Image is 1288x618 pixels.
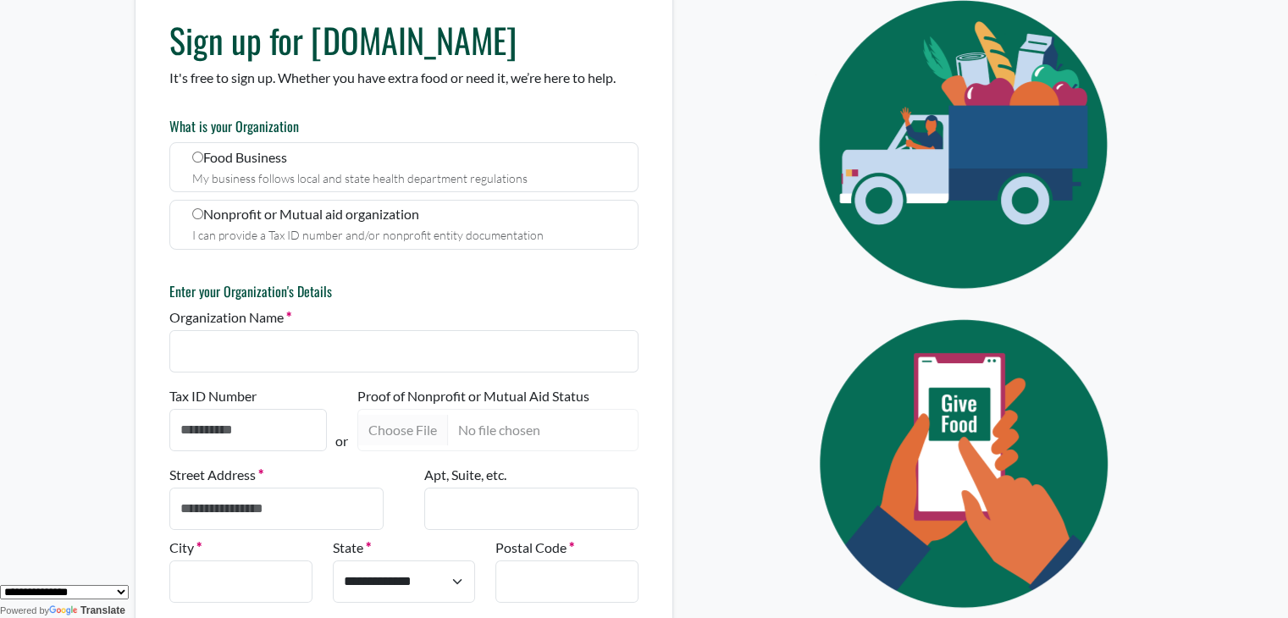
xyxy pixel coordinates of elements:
[49,605,80,617] img: Google Translate
[424,465,506,485] label: Apt, Suite, etc.
[169,307,291,328] label: Organization Name
[192,152,203,163] input: Food Business My business follows local and state health department regulations
[192,171,528,185] small: My business follows local and state health department regulations
[333,538,371,558] label: State
[169,68,638,88] p: It's free to sign up. Whether you have extra food or need it, we’re here to help.
[169,465,263,485] label: Street Address
[169,284,638,300] h6: Enter your Organization's Details
[169,200,638,250] label: Nonprofit or Mutual aid organization
[169,119,638,135] h6: What is your Organization
[335,431,348,451] p: or
[169,386,257,406] label: Tax ID Number
[357,386,589,406] label: Proof of Nonprofit or Mutual Aid Status
[192,228,544,242] small: I can provide a Tax ID number and/or nonprofit entity documentation
[169,142,638,192] label: Food Business
[495,538,574,558] label: Postal Code
[169,19,638,60] h1: Sign up for [DOMAIN_NAME]
[49,604,125,616] a: Translate
[169,538,202,558] label: City
[192,208,203,219] input: Nonprofit or Mutual aid organization I can provide a Tax ID number and/or nonprofit entity docume...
